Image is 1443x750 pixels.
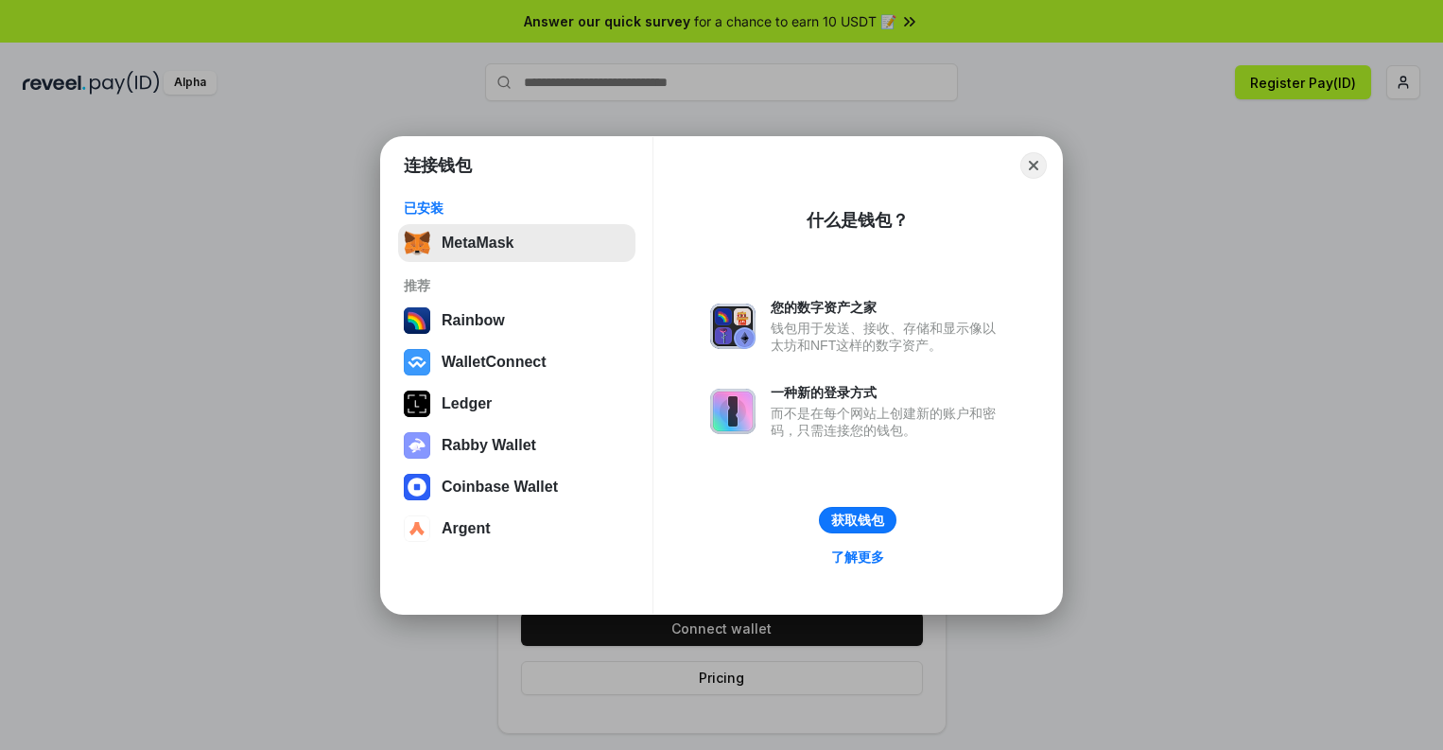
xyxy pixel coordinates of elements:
button: Rainbow [398,302,635,340]
a: 了解更多 [820,545,895,569]
div: Ledger [442,395,492,412]
div: 一种新的登录方式 [771,384,1005,401]
div: Coinbase Wallet [442,479,558,496]
button: Rabby Wallet [398,427,635,464]
div: 什么是钱包？ [807,209,909,232]
button: Argent [398,510,635,548]
div: 您的数字资产之家 [771,299,1005,316]
img: svg+xml,%3Csvg%20fill%3D%22none%22%20height%3D%2233%22%20viewBox%3D%220%200%2035%2033%22%20width%... [404,230,430,256]
img: svg+xml,%3Csvg%20width%3D%2228%22%20height%3D%2228%22%20viewBox%3D%220%200%2028%2028%22%20fill%3D... [404,515,430,542]
div: MetaMask [442,235,513,252]
div: Rainbow [442,312,505,329]
button: Coinbase Wallet [398,468,635,506]
button: MetaMask [398,224,635,262]
h1: 连接钱包 [404,154,472,177]
img: svg+xml,%3Csvg%20xmlns%3D%22http%3A%2F%2Fwww.w3.org%2F2000%2Fsvg%22%20fill%3D%22none%22%20viewBox... [404,432,430,459]
div: 了解更多 [831,549,884,566]
button: 获取钱包 [819,507,896,533]
div: 钱包用于发送、接收、存储和显示像以太坊和NFT这样的数字资产。 [771,320,1005,354]
button: WalletConnect [398,343,635,381]
img: svg+xml,%3Csvg%20width%3D%22120%22%20height%3D%22120%22%20viewBox%3D%220%200%20120%20120%22%20fil... [404,307,430,334]
button: Ledger [398,385,635,423]
div: 推荐 [404,277,630,294]
div: Rabby Wallet [442,437,536,454]
div: 而不是在每个网站上创建新的账户和密码，只需连接您的钱包。 [771,405,1005,439]
img: svg+xml,%3Csvg%20xmlns%3D%22http%3A%2F%2Fwww.w3.org%2F2000%2Fsvg%22%20fill%3D%22none%22%20viewBox... [710,304,756,349]
div: WalletConnect [442,354,547,371]
div: 已安装 [404,200,630,217]
div: Argent [442,520,491,537]
img: svg+xml,%3Csvg%20width%3D%2228%22%20height%3D%2228%22%20viewBox%3D%220%200%2028%2028%22%20fill%3D... [404,474,430,500]
img: svg+xml,%3Csvg%20xmlns%3D%22http%3A%2F%2Fwww.w3.org%2F2000%2Fsvg%22%20width%3D%2228%22%20height%3... [404,391,430,417]
button: Close [1020,152,1047,179]
img: svg+xml,%3Csvg%20width%3D%2228%22%20height%3D%2228%22%20viewBox%3D%220%200%2028%2028%22%20fill%3D... [404,349,430,375]
div: 获取钱包 [831,512,884,529]
img: svg+xml,%3Csvg%20xmlns%3D%22http%3A%2F%2Fwww.w3.org%2F2000%2Fsvg%22%20fill%3D%22none%22%20viewBox... [710,389,756,434]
